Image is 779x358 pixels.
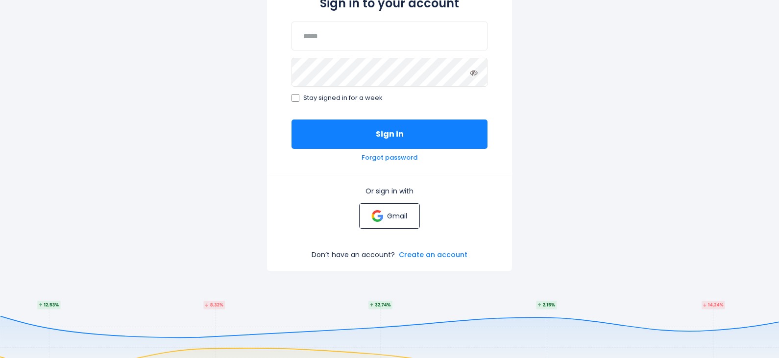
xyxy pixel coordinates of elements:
[359,203,419,229] a: Gmail
[292,119,487,149] button: Sign in
[303,94,383,102] span: Stay signed in for a week
[362,154,417,162] a: Forgot password
[312,250,395,259] p: Don’t have an account?
[399,250,467,259] a: Create an account
[292,187,487,195] p: Or sign in with
[292,94,299,102] input: Stay signed in for a week
[387,212,407,220] p: Gmail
